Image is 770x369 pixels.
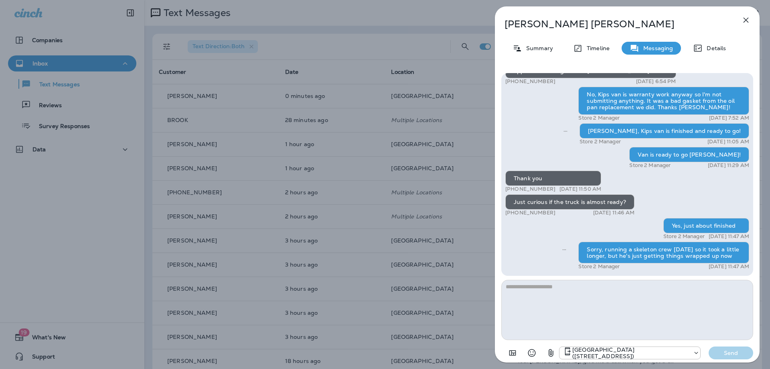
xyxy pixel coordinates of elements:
p: Store 2 Manager [578,263,620,270]
p: [PHONE_NUMBER] [505,210,555,216]
div: Thank you [505,171,601,186]
p: Store 2 Manager [580,139,621,145]
p: [GEOGRAPHIC_DATA] ([STREET_ADDRESS]) [572,347,689,359]
p: Store 2 Manager [578,115,620,121]
button: Select an emoji [524,345,540,361]
p: [DATE] 11:05 AM [707,139,749,145]
p: [PHONE_NUMBER] [505,78,555,85]
p: [DATE] 7:52 AM [709,115,749,121]
p: [PERSON_NAME] [PERSON_NAME] [505,18,723,30]
div: +1 (402) 571-1201 [559,347,700,359]
p: [DATE] 11:29 AM [708,162,749,169]
p: Details [703,45,726,51]
div: No, Kips van is warranty work anyway so I'm not submitting anything. It was a bad gasket from the... [578,87,749,115]
p: [DATE] 6:54 PM [636,78,676,85]
div: Sorry, running a skeleton crew [DATE] so it took a little longer, but he's just getting things wr... [578,242,749,263]
p: [DATE] 11:47 AM [709,263,749,270]
p: Store 2 Manager [629,162,671,169]
p: [PHONE_NUMBER] [505,186,555,192]
p: Timeline [583,45,610,51]
span: Sent [563,127,567,134]
div: Just curious if the truck is almost ready? [505,194,634,210]
div: Yes, just about finished [663,218,749,233]
p: Summary [522,45,553,51]
p: [DATE] 11:50 AM [559,186,601,192]
button: Add in a premade template [505,345,521,361]
p: [DATE] 11:47 AM [709,233,749,240]
div: Van is ready to go [PERSON_NAME]! [629,147,749,162]
p: Messaging [639,45,673,51]
span: Sent [562,245,566,253]
p: [DATE] 11:46 AM [593,210,634,216]
p: Store 2 Manager [663,233,705,240]
div: [PERSON_NAME], Kips van is finished and ready to go! [580,123,749,139]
